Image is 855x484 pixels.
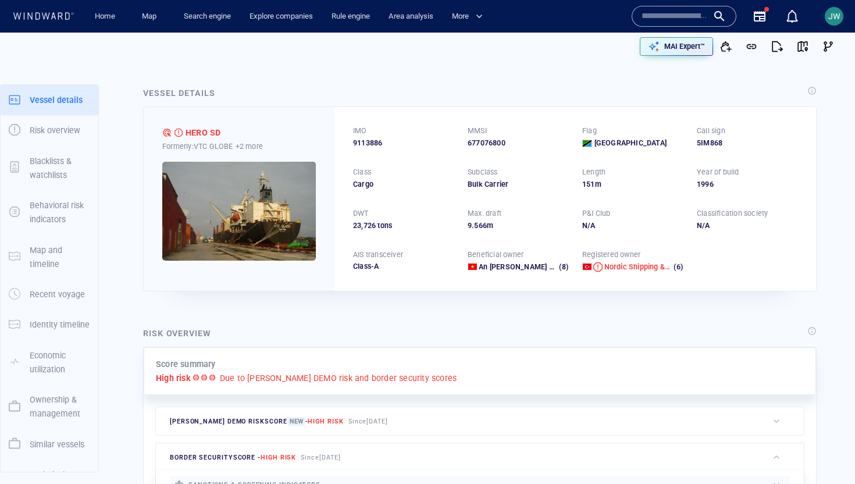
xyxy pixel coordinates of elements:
div: Formerly: VTC GLOBE [162,140,316,152]
span: 9113886 [353,138,382,148]
a: Identity timeline [1,319,98,330]
p: Beneficial owner [468,250,523,260]
a: Map and timeline [1,251,98,262]
button: Export report [764,34,790,59]
button: Economic utilization [1,340,98,385]
a: Similar vessels [1,438,98,449]
span: . [472,221,474,230]
span: m [487,221,493,230]
img: 5905c34f1c9e904c643309d8_0 [162,162,316,261]
a: An [PERSON_NAME] Transport Company Limited (8) [479,262,568,272]
p: +2 more [236,140,263,152]
p: Risk overview [30,123,80,137]
a: Rule engine [327,6,375,27]
p: Economic utilization [30,348,90,377]
p: Recent voyage [30,287,85,301]
p: Behavioral risk indicators [30,198,90,227]
button: Blacklists & watchlists [1,146,98,191]
button: Ownership & management [1,385,98,429]
a: Recent voyage [1,289,98,300]
span: border security score - [170,454,296,461]
div: 23,726 tons [353,220,454,231]
p: Call sign [697,126,725,136]
p: P&I Club [582,208,611,219]
button: Home [86,6,123,27]
button: Identity timeline [1,309,98,340]
span: m [595,180,601,188]
span: Nordic Shipping & Ship Mgmt Co. [604,262,717,271]
button: Get link [739,34,764,59]
p: Vessel details [30,93,83,107]
div: HERO SD [186,126,220,140]
div: 1996 [697,179,797,190]
a: Vessel details [1,94,98,105]
span: Since [DATE] [301,454,341,461]
p: Identity timeline [30,318,90,332]
div: 677076800 [468,138,568,148]
button: Add to vessel list [713,34,739,59]
p: Ownership & management [30,393,90,421]
button: Map and timeline [1,235,98,280]
p: Blacklists & watchlists [30,154,90,183]
button: View on map [790,34,815,59]
div: Cargo [353,179,454,190]
div: Vessel details [143,86,215,100]
a: Blacklists & watchlists [1,162,98,173]
button: Behavioral risk indicators [1,190,98,235]
iframe: Chat [806,432,846,475]
div: Notification center [785,9,799,23]
button: Visual Link Analysis [815,34,841,59]
p: High risk [156,371,191,385]
div: Bulk Carrier [468,179,568,190]
p: AIS transceiver [353,250,403,260]
button: Risk overview [1,115,98,145]
a: Economic utilization [1,356,98,367]
p: Map and timeline [30,243,90,272]
p: IMO [353,126,367,136]
button: Vessel details [1,85,98,115]
a: Map [137,6,165,27]
div: High risk due to smuggling related indicators [174,129,183,137]
a: Behavioral risk indicators [1,207,98,218]
p: Due to [PERSON_NAME] DEMO risk and border security scores [220,371,457,385]
a: Explore companies [245,6,318,27]
p: MMSI [468,126,487,136]
p: Max. draft [468,208,501,219]
a: Risk overview [1,124,98,136]
p: Classification society [697,208,768,219]
p: Registered owner [582,250,640,260]
span: Class-A [353,262,379,271]
a: Area analysis [384,6,438,27]
span: 9 [468,221,472,230]
button: Recent voyage [1,279,98,309]
p: Length [582,167,605,177]
span: 151 [582,180,595,188]
button: More [447,6,493,27]
button: JW [822,5,846,28]
div: JOHN WWIS DEMO defined risk: high risk [162,128,172,137]
p: Score summary [156,357,216,371]
p: DWT [353,208,369,219]
div: Risk overview [143,326,211,340]
div: N/A [697,220,797,231]
button: MAI Expert™ [640,37,713,56]
div: N/A [582,220,683,231]
a: Search engine [179,6,236,27]
span: (6) [672,262,683,272]
div: 5IM868 [697,138,797,148]
span: Since [DATE] [348,418,389,425]
p: Flag [582,126,597,136]
span: High risk [308,418,343,425]
span: [PERSON_NAME] DEMO risk score - [170,417,344,426]
span: New [287,417,305,426]
span: JW [828,12,840,21]
p: Year of build [697,167,739,177]
p: Subclass [468,167,498,177]
a: Home [90,6,120,27]
span: High risk [261,454,296,461]
p: MAI Expert™ [664,41,705,52]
